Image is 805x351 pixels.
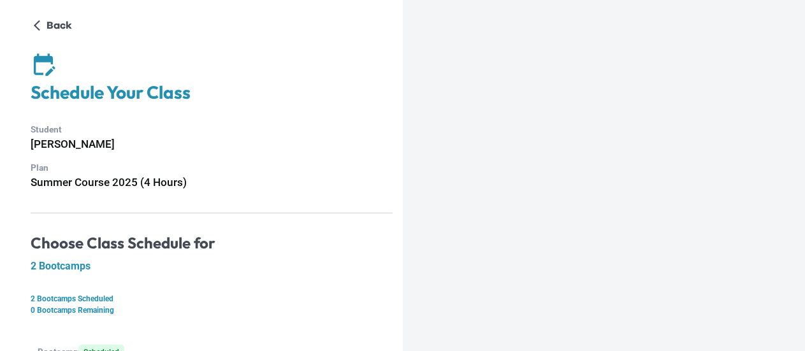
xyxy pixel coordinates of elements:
button: Back [31,15,77,36]
h5: 2 Bootcamps [31,260,393,273]
h6: [PERSON_NAME] [31,136,393,153]
p: 2 Bootcamps Scheduled [31,293,393,304]
h4: Choose Class Schedule for [31,234,393,253]
p: 0 Bootcamps Remaining [31,304,393,316]
p: Plan [31,161,393,175]
p: Back [47,18,72,33]
h4: Schedule Your Class [31,82,393,104]
p: Student [31,123,393,136]
h6: Summer Course 2025 (4 Hours) [31,174,393,191]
